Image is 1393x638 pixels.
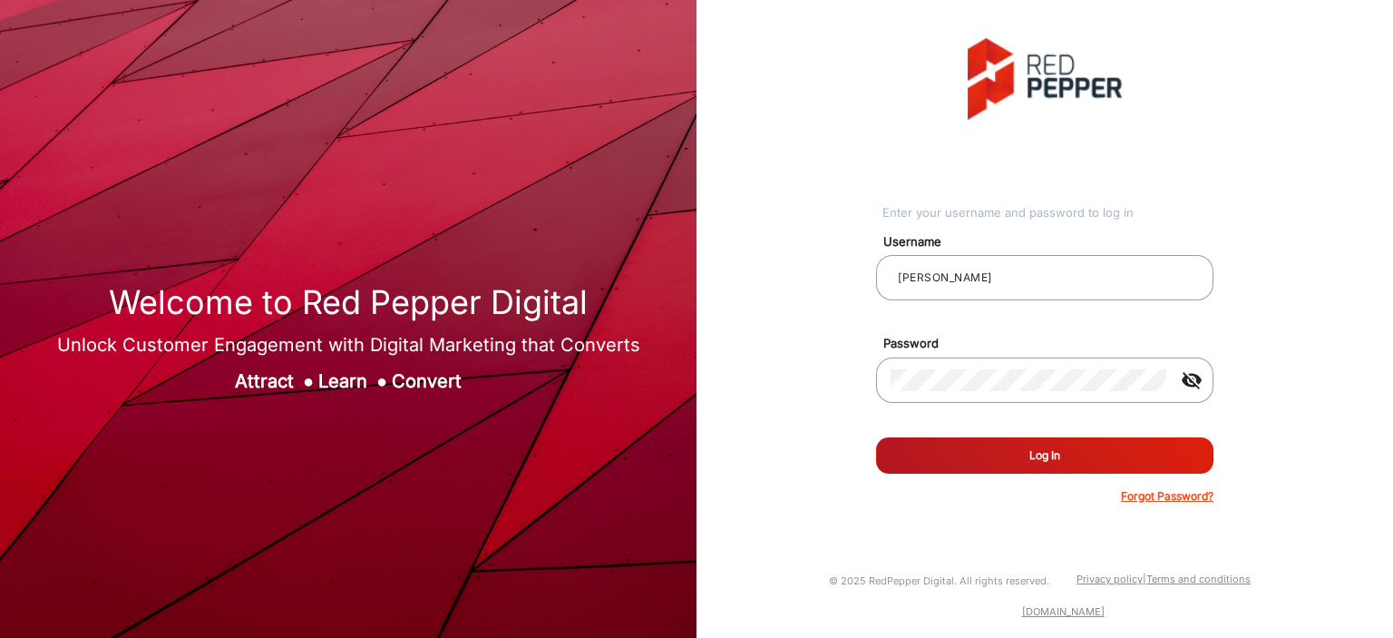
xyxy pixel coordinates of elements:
[1076,573,1143,585] a: Privacy policy
[1143,573,1146,585] a: |
[882,204,1213,222] div: Enter your username and password to log in
[1022,605,1105,618] a: [DOMAIN_NAME]
[1121,488,1213,505] p: Forgot Password?
[1146,573,1251,585] a: Terms and conditions
[303,370,314,392] span: ●
[57,283,640,322] h1: Welcome to Red Pepper Digital
[57,368,640,395] div: Attract Learn Convert
[829,574,1049,587] small: © 2025 RedPepper Digital. All rights reserved.
[870,233,1234,251] mat-label: Username
[968,38,1122,120] img: vmg-logo
[876,437,1213,474] button: Log In
[870,335,1234,353] mat-label: Password
[57,331,640,358] div: Unlock Customer Engagement with Digital Marketing that Converts
[891,267,1199,289] input: Your username
[376,370,387,392] span: ●
[1170,369,1213,391] mat-icon: visibility_off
